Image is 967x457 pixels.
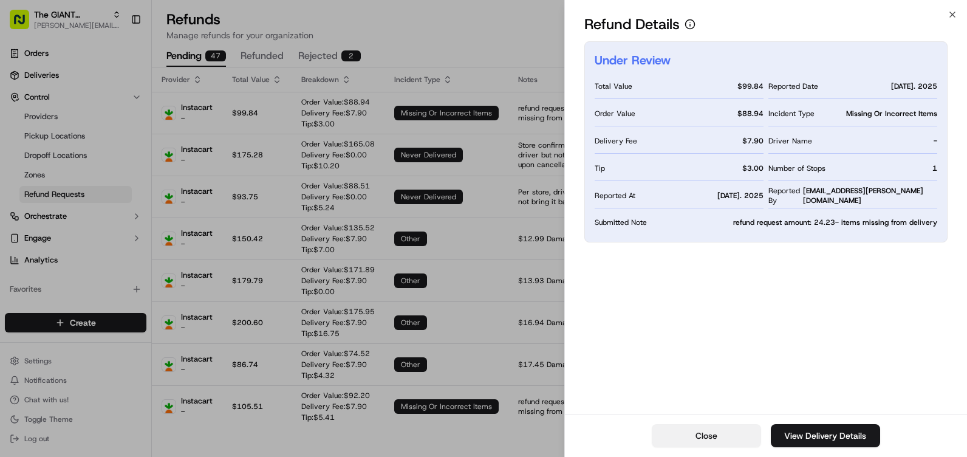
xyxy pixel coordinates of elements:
a: View Delivery Details [771,424,880,447]
div: 📗 [12,177,22,187]
span: Reported By [768,186,801,205]
span: Total Value [595,81,632,91]
img: Nash [12,12,36,36]
div: Start new chat [41,116,199,128]
span: - [934,136,937,146]
span: Order Value [595,109,635,119]
img: 1736555255976-a54dd68f-1ca7-489b-9aae-adbdc363a1c4 [12,116,34,138]
span: API Documentation [115,176,195,188]
span: [DATE]. 2025 [717,191,764,201]
span: 1 [932,163,937,173]
span: [EMAIL_ADDRESS][PERSON_NAME][DOMAIN_NAME] [803,186,937,205]
p: Welcome 👋 [12,49,221,68]
div: 💻 [103,177,112,187]
span: Reported Date [768,81,818,91]
h1: Refund Details [584,15,680,34]
span: Submitted Note [595,218,728,227]
span: [DATE]. 2025 [891,81,937,91]
span: Tip [595,163,605,173]
span: $ 3.00 [742,163,764,173]
span: $ 88.94 [737,109,764,119]
span: Missing Or Incorrect Items [846,109,937,119]
h2: Under Review [595,52,671,69]
button: Close [652,424,761,447]
span: Driver Name [768,136,812,146]
span: $ 7.90 [742,136,764,146]
button: Start new chat [207,120,221,134]
input: Got a question? Start typing here... [32,78,219,91]
a: 💻API Documentation [98,171,200,193]
a: Powered byPylon [86,205,147,215]
div: We're available if you need us! [41,128,154,138]
span: Reported At [595,191,635,201]
span: Knowledge Base [24,176,93,188]
span: Pylon [121,206,147,215]
span: refund request amount: 24.23- items missing from delivery [733,218,937,227]
span: $ 99.84 [737,81,764,91]
span: Delivery Fee [595,136,637,146]
span: Incident Type [768,109,815,119]
span: Number of Stops [768,163,825,173]
a: 📗Knowledge Base [7,171,98,193]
